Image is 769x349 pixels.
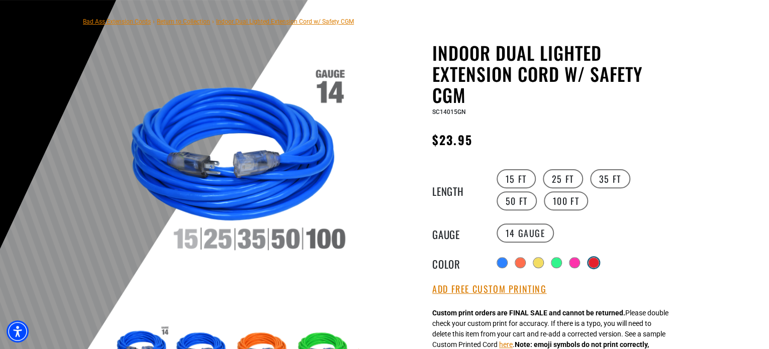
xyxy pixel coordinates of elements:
[544,191,589,210] label: 100 FT
[432,183,483,196] legend: Length
[590,169,630,188] label: 35 FT
[7,320,29,342] div: Accessibility Menu
[153,18,155,25] span: ›
[216,18,354,25] span: Indoor Dual Lighted Extension Cord w/ Safety CGM
[157,18,210,25] a: Return to Collection
[432,309,625,317] strong: Custom print orders are FINAL SALE and cannot be returned.
[432,42,679,105] h1: Indoor Dual Lighted Extension Cord w/ Safety CGM
[432,131,472,149] span: $23.95
[212,18,214,25] span: ›
[497,191,537,210] label: 50 FT
[432,284,546,295] button: Add Free Custom Printing
[497,223,554,243] label: 14 Gauge
[432,108,466,115] span: SC14015GN
[432,226,483,240] legend: Gauge
[83,18,151,25] a: Bad Ass Extension Cords
[543,169,583,188] label: 25 FT
[497,169,536,188] label: 15 FT
[83,15,354,27] nav: breadcrumbs
[432,256,483,269] legend: Color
